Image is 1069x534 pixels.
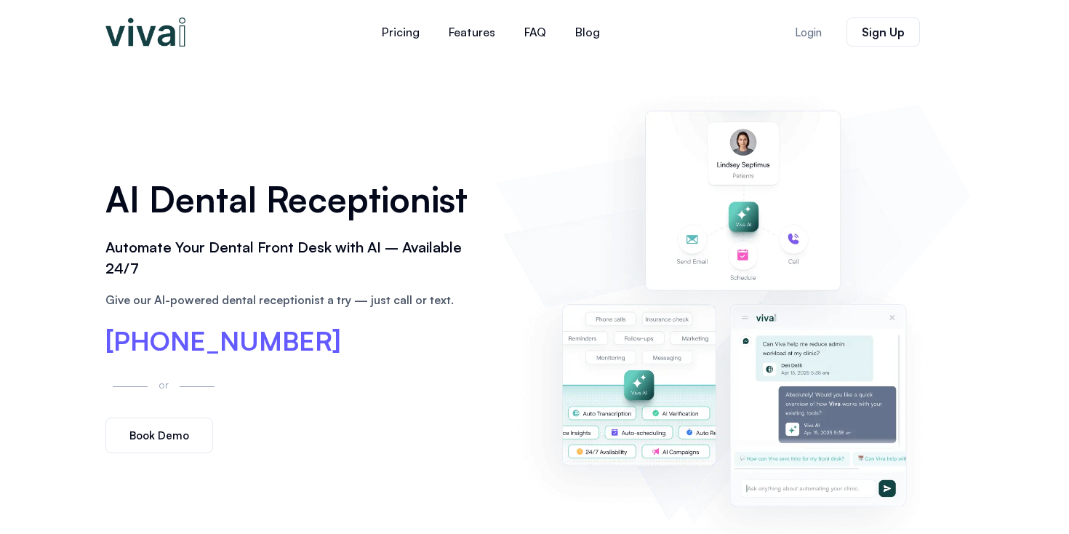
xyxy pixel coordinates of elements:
[510,15,561,49] a: FAQ
[105,328,341,354] a: [PHONE_NUMBER]
[280,15,702,49] nav: Menu
[862,26,905,38] span: Sign Up
[155,376,172,393] p: or
[105,237,481,279] h2: Automate Your Dental Front Desk with AI – Available 24/7
[105,291,481,308] p: Give our AI-powered dental receptionist a try — just call or text.
[795,27,822,38] span: Login
[777,18,839,47] a: Login
[129,430,189,441] span: Book Demo
[434,15,510,49] a: Features
[105,418,213,453] a: Book Demo
[367,15,434,49] a: Pricing
[846,17,920,47] a: Sign Up
[561,15,614,49] a: Blog
[105,174,481,225] h1: AI Dental Receptionist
